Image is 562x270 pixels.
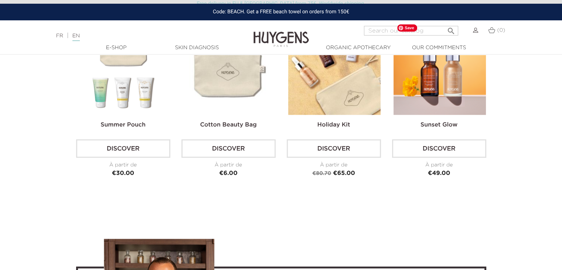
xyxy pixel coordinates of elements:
a: Our commitments [402,44,476,52]
img: Huygens [253,20,309,48]
input: Search [364,26,458,36]
a: Discover [287,139,381,158]
span: €65.00 [333,171,355,176]
img: Sunset Glow [394,23,486,115]
img: Holiday kit [288,23,381,115]
a: Discover [392,139,486,158]
span: €30.00 [112,171,134,176]
img: Cotton Beauty Bag [183,23,275,115]
a: Skin Diagnosis [160,44,234,52]
a: Holiday Kit [317,122,350,128]
div: À partir de [76,161,170,169]
div: À partir de [287,161,381,169]
a: Organic Apothecary [321,44,395,52]
div: À partir de [392,161,486,169]
a: Summer pouch [101,122,146,128]
a: Discover [181,139,276,158]
a: EN [72,33,80,41]
a: FR [56,33,63,38]
span: (0) [497,28,505,33]
img: Summer pouch [78,23,170,115]
span: €80.70 [312,171,331,176]
i:  [446,24,455,33]
a: Cotton Beauty Bag [200,122,256,128]
a: Discover [76,139,170,158]
a: Sunset Glow [420,122,457,128]
span: Save [397,24,417,32]
span: €49.00 [428,171,450,176]
button:  [444,24,457,34]
span: €6.00 [219,171,238,176]
a: E-Shop [79,44,153,52]
div: | [52,31,229,40]
div: À partir de [181,161,276,169]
